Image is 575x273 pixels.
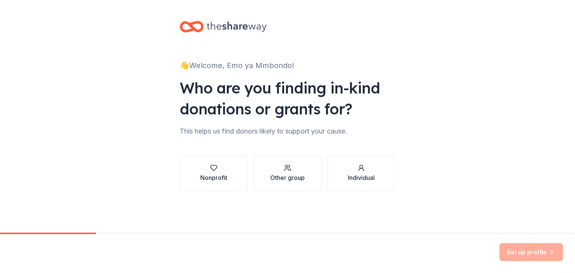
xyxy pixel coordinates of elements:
[200,173,227,182] div: Nonprofit
[348,173,375,182] div: Individual
[270,173,305,182] div: Other group
[180,77,395,119] div: Who are you finding in-kind donations or grants for?
[180,59,395,71] div: 👋 Welcome, Emo ya Mmbondo!
[180,155,247,191] button: Nonprofit
[180,125,395,137] div: This helps us find donors likely to support your cause.
[328,155,395,191] button: Individual
[253,155,321,191] button: Other group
